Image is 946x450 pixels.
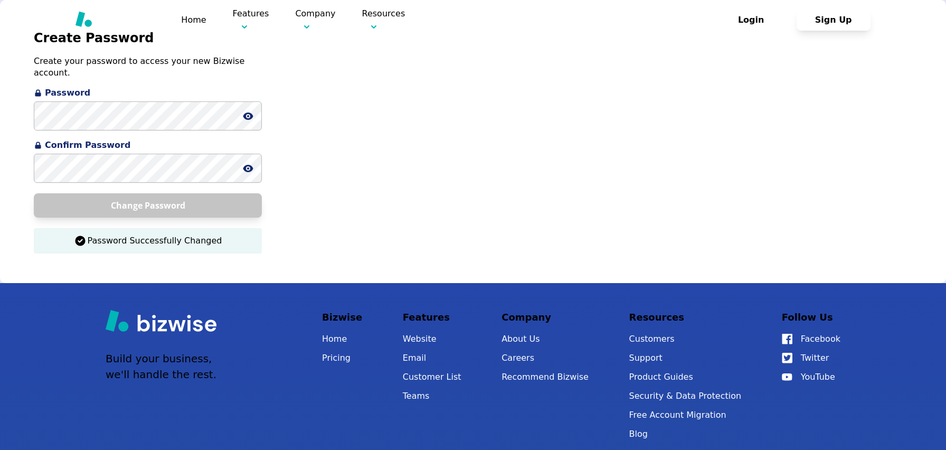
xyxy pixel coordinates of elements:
p: Resources [362,7,405,32]
img: Twitter Icon [782,353,792,363]
button: Sign Up [797,10,871,31]
a: Sign Up [797,15,871,25]
img: Bizwise Logo [75,11,155,27]
a: YouTube [782,370,840,385]
a: Pricing [431,13,462,26]
a: Careers [502,351,589,365]
p: Follow Us [782,310,840,325]
a: About Us [502,332,589,346]
a: Security & Data Protection [629,389,742,404]
button: Support [629,351,742,365]
a: Home [181,15,206,25]
p: Password Successfully Changed [40,235,256,247]
img: Bizwise Logo [106,310,216,332]
a: Website [403,332,461,346]
p: Bizwise [322,310,362,325]
p: Company [502,310,589,325]
img: YouTube Icon [782,373,792,381]
p: Company [295,7,335,32]
a: Home [322,332,362,346]
a: Twitter [782,351,840,365]
span: Password [34,87,262,99]
span: Confirm Password [34,139,262,152]
a: Free Account Migration [629,408,742,423]
a: Recommend Bizwise [502,370,589,385]
p: Build your business, we'll handle the rest. [106,351,216,382]
a: Customers [629,332,742,346]
a: Blog [629,427,742,442]
a: Facebook [782,332,840,346]
button: Login [714,10,788,31]
img: Facebook Icon [782,334,792,344]
p: Create your password to access your new Bizwise account. [34,55,262,79]
a: Customer List [403,370,461,385]
a: Email [403,351,461,365]
p: Features [403,310,461,325]
p: Resources [629,310,742,325]
a: Product Guides [629,370,742,385]
a: Pricing [322,351,362,365]
a: Teams [403,389,461,404]
a: Login [714,15,797,25]
button: Change Password [34,193,262,218]
p: Features [233,7,269,32]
